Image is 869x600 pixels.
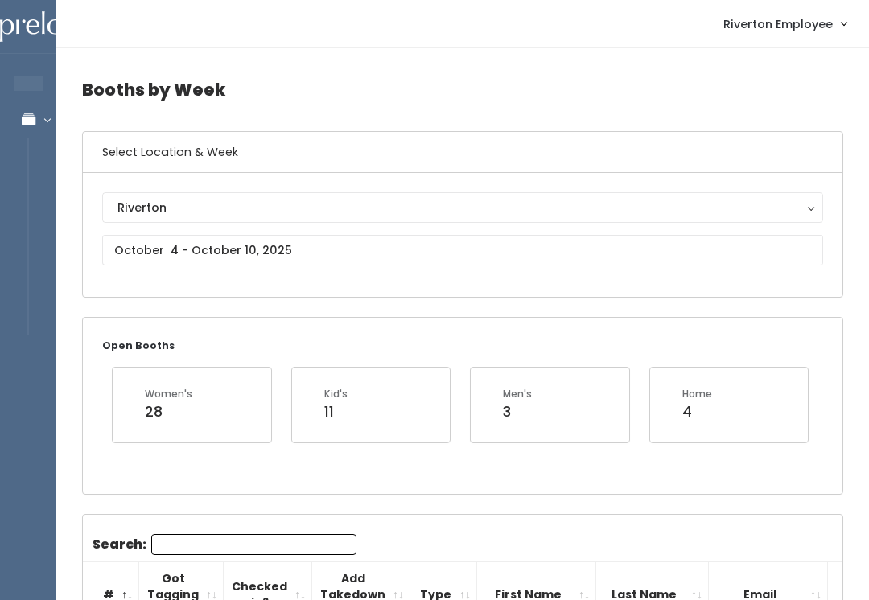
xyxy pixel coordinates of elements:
h6: Select Location & Week [83,132,842,173]
div: 3 [503,401,532,422]
div: Home [682,387,712,401]
div: Women's [145,387,192,401]
div: Riverton [117,199,808,216]
label: Search: [93,534,356,555]
span: Riverton Employee [723,15,833,33]
div: 4 [682,401,712,422]
div: 28 [145,401,192,422]
input: October 4 - October 10, 2025 [102,235,823,265]
input: Search: [151,534,356,555]
a: Riverton Employee [707,6,863,41]
div: 11 [324,401,348,422]
small: Open Booths [102,339,175,352]
div: Men's [503,387,532,401]
h4: Booths by Week [82,68,843,112]
div: Kid's [324,387,348,401]
button: Riverton [102,192,823,223]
